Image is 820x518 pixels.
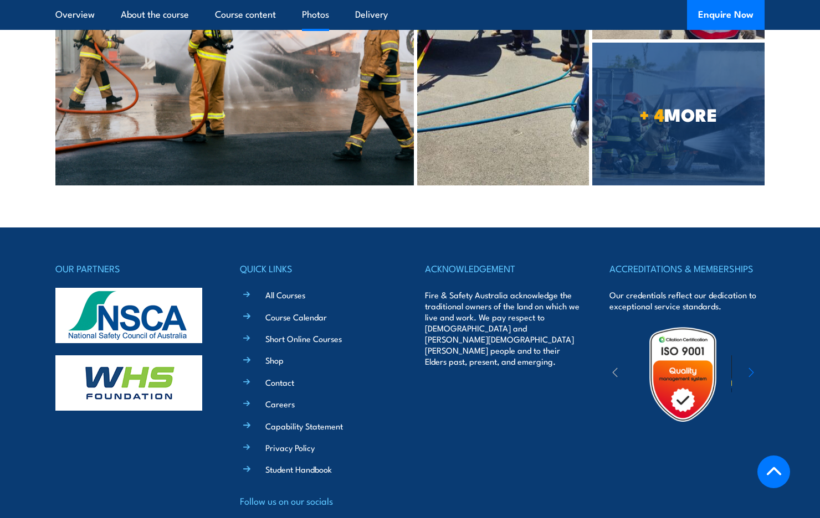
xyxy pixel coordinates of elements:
[55,355,202,411] img: whs-logo-footer
[609,289,765,312] p: Our credentials reflect our dedication to exceptional service standards.
[265,398,295,410] a: Careers
[265,333,342,344] a: Short Online Courses
[265,420,343,432] a: Capability Statement
[265,376,294,388] a: Contact
[609,261,765,276] h4: ACCREDITATIONS & MEMBERSHIPS
[240,493,395,509] h4: Follow us on our socials
[592,43,765,185] a: + 4MORE
[425,289,580,367] p: Fire & Safety Australia acknowledge the traditional owners of the land on which we live and work....
[55,261,211,276] h4: OUR PARTNERS
[639,100,664,128] strong: + 4
[592,106,765,122] span: MORE
[425,261,580,276] h4: ACKNOWLEDGEMENT
[634,326,731,423] img: Untitled design (19)
[265,311,327,323] a: Course Calendar
[240,261,395,276] h4: QUICK LINKS
[265,442,315,453] a: Privacy Policy
[265,289,305,301] a: All Courses
[265,354,284,366] a: Shop
[55,288,202,343] img: nsca-logo-footer
[265,463,332,475] a: Student Handbook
